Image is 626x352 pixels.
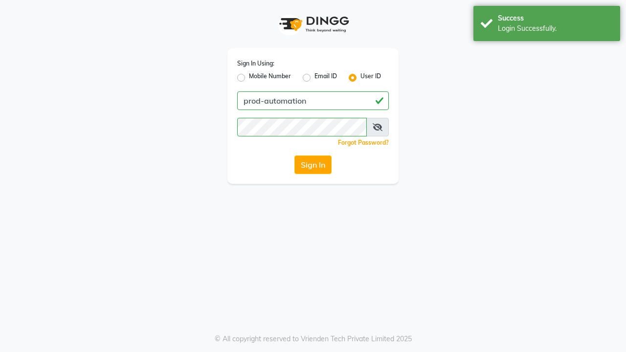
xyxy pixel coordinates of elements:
[314,72,337,84] label: Email ID
[294,155,332,174] button: Sign In
[237,91,389,110] input: Username
[249,72,291,84] label: Mobile Number
[360,72,381,84] label: User ID
[237,59,274,68] label: Sign In Using:
[498,13,613,23] div: Success
[338,139,389,146] a: Forgot Password?
[498,23,613,34] div: Login Successfully.
[237,118,367,136] input: Username
[274,10,352,39] img: logo1.svg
